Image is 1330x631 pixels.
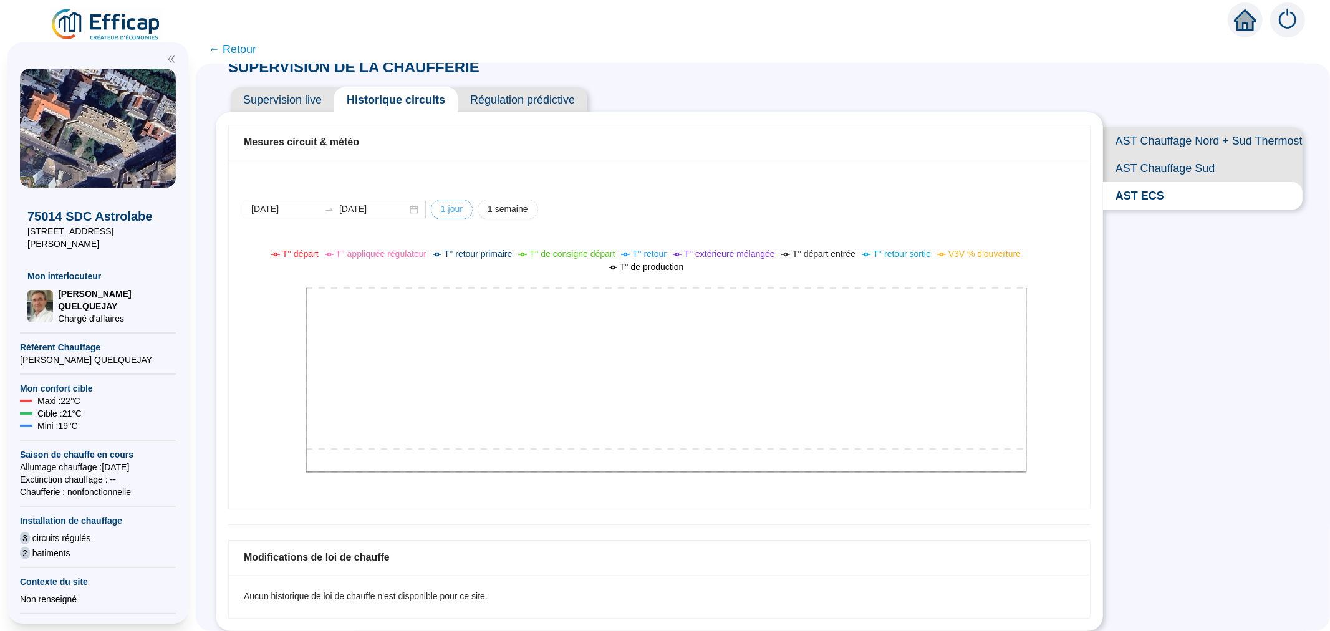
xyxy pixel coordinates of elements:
[20,576,176,588] span: Contexte du site
[231,87,334,112] span: Supervision live
[27,270,168,282] span: Mon interlocuteur
[431,200,473,219] button: 1 jour
[20,473,176,486] span: Exctinction chauffage : --
[20,354,176,366] span: [PERSON_NAME] QUELQUEJAY
[441,203,463,216] span: 1 jour
[50,7,163,42] img: efficap energie logo
[37,420,78,432] span: Mini : 19 °C
[251,203,319,216] input: Date de début
[620,262,684,272] span: T° de production
[20,532,30,544] span: 3
[27,290,53,322] img: Chargé d'affaires
[244,550,1075,565] div: Modifications de loi de chauffe
[324,205,334,214] span: to
[684,249,775,259] span: T° extérieure mélangée
[20,514,176,527] span: Installation de chauffage
[58,312,168,325] span: Chargé d'affaires
[1103,155,1303,182] span: AST Chauffage Sud
[32,532,90,544] span: circuits régulés
[208,41,256,58] span: ← Retour
[282,249,319,259] span: T° départ
[37,407,82,420] span: Cible : 21 °C
[444,249,512,259] span: T° retour primaire
[488,203,528,216] span: 1 semaine
[1103,127,1303,155] span: AST Chauffage Nord + Sud Thermostats
[32,547,70,559] span: batiments
[167,55,176,64] span: double-left
[20,382,176,395] span: Mon confort cible
[20,341,176,354] span: Référent Chauffage
[244,135,1075,150] div: Mesures circuit & météo
[20,486,176,498] span: Chaufferie : non fonctionnelle
[37,395,80,407] span: Maxi : 22 °C
[27,208,168,225] span: 75014 SDC Astrolabe
[27,225,168,250] span: [STREET_ADDRESS][PERSON_NAME]
[948,249,1021,259] span: V3V % d'ouverture
[58,287,168,312] span: [PERSON_NAME] QUELQUEJAY
[334,87,458,112] span: Historique circuits
[793,249,855,259] span: T° départ entrée
[458,87,587,112] span: Régulation prédictive
[339,203,407,216] input: Date de fin
[873,249,931,259] span: T° retour sortie
[324,205,334,214] span: swap-right
[216,59,492,75] span: SUPERVISION DE LA CHAUFFERIE
[529,249,615,259] span: T° de consigne départ
[632,249,667,259] span: T° retour
[20,461,176,473] span: Allumage chauffage : [DATE]
[20,448,176,461] span: Saison de chauffe en cours
[20,547,30,559] span: 2
[1103,182,1303,210] span: AST ECS
[478,200,538,219] button: 1 semaine
[1234,9,1256,31] span: home
[244,590,1075,603] div: Aucun historique de loi de chauffe n'est disponible pour ce site.
[336,249,427,259] span: T° appliquée régulateur
[20,593,176,605] div: Non renseigné
[1270,2,1305,37] img: alerts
